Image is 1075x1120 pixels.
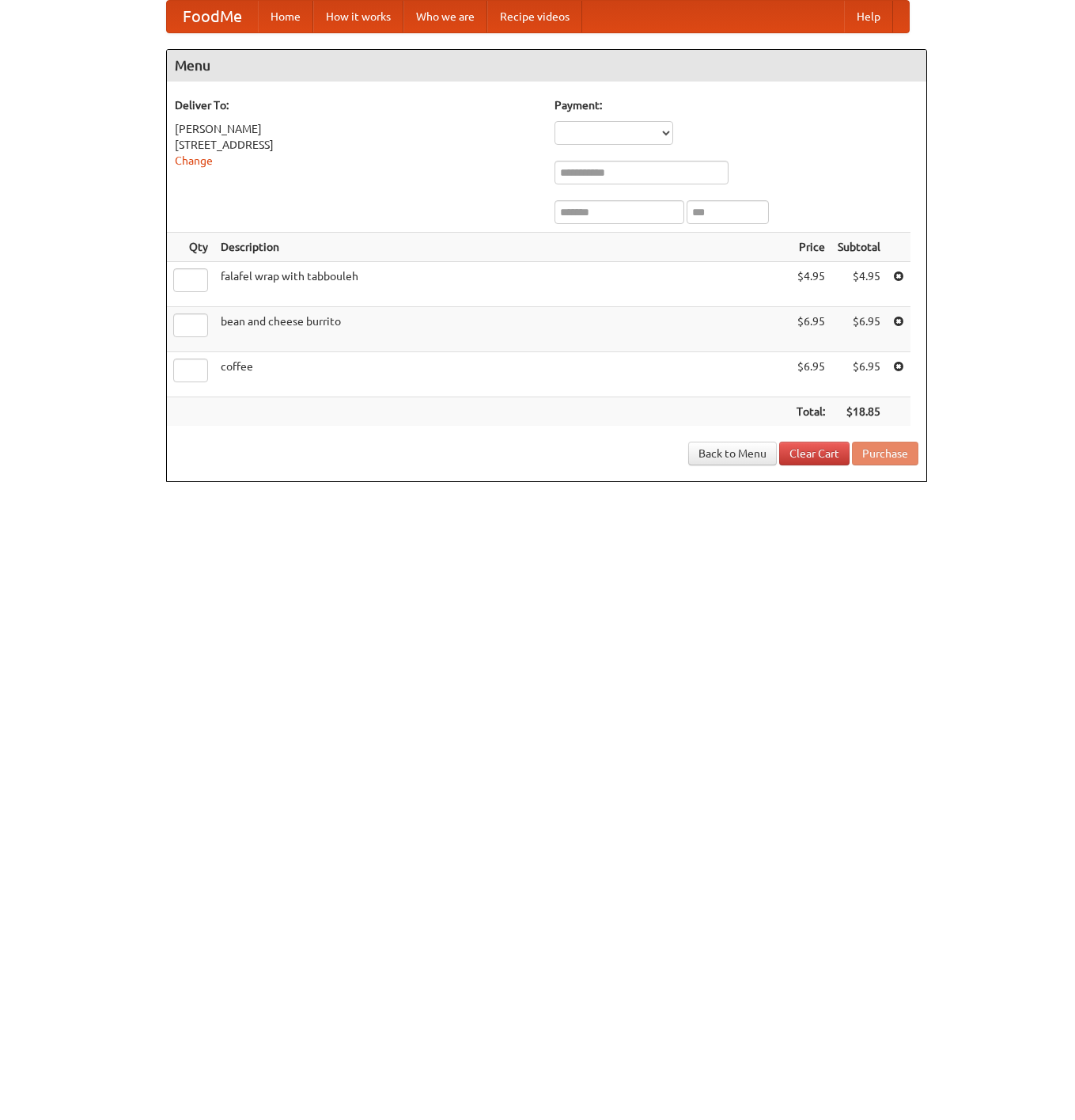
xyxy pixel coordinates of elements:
[831,397,887,427] th: $18.85
[831,233,887,262] th: Subtotal
[313,1,403,32] a: How it works
[790,307,831,352] td: $6.95
[214,307,790,352] td: bean and cheese burrito
[167,50,926,82] h4: Menu
[167,1,258,32] a: FoodMe
[214,233,790,262] th: Description
[844,1,893,32] a: Help
[175,121,539,137] div: [PERSON_NAME]
[214,352,790,397] td: coffee
[555,97,918,113] h5: Payment:
[831,307,887,352] td: $6.95
[831,262,887,307] td: $4.95
[175,97,539,113] h5: Deliver To:
[790,397,831,427] th: Total:
[688,442,777,465] a: Back to Menu
[790,352,831,397] td: $6.95
[175,154,213,167] a: Change
[258,1,313,32] a: Home
[790,262,831,307] td: $4.95
[403,1,487,32] a: Who we are
[175,137,539,153] div: [STREET_ADDRESS]
[487,1,582,32] a: Recipe videos
[831,352,887,397] td: $6.95
[214,262,790,307] td: falafel wrap with tabbouleh
[852,442,918,465] button: Purchase
[790,233,831,262] th: Price
[779,442,850,465] a: Clear Cart
[167,233,214,262] th: Qty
